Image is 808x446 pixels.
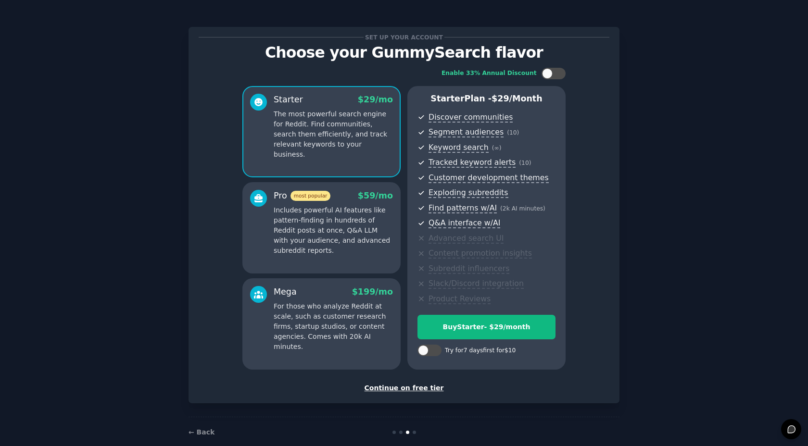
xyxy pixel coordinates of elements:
[519,160,531,166] span: ( 10 )
[274,109,393,160] p: The most powerful search engine for Reddit. Find communities, search them efficiently, and track ...
[429,143,489,153] span: Keyword search
[290,191,331,201] span: most popular
[417,93,555,105] p: Starter Plan -
[274,190,330,202] div: Pro
[429,218,500,228] span: Q&A interface w/AI
[492,94,543,103] span: $ 29 /month
[199,383,609,393] div: Continue on free tier
[274,286,297,298] div: Mega
[199,44,609,61] p: Choose your GummySearch flavor
[429,279,524,289] span: Slack/Discord integration
[358,191,393,200] span: $ 59 /mo
[429,112,513,123] span: Discover communities
[358,95,393,104] span: $ 29 /mo
[418,322,555,332] div: Buy Starter - $ 29 /month
[429,173,549,183] span: Customer development themes
[274,94,303,106] div: Starter
[429,264,509,274] span: Subreddit influencers
[429,158,516,168] span: Tracked keyword alerts
[429,294,491,304] span: Product Reviews
[442,69,537,78] div: Enable 33% Annual Discount
[429,248,532,259] span: Content promotion insights
[352,287,393,297] span: $ 199 /mo
[417,315,555,339] button: BuyStarter- $29/month
[507,129,519,136] span: ( 10 )
[364,32,445,42] span: Set up your account
[274,205,393,256] p: Includes powerful AI features like pattern-finding in hundreds of Reddit posts at once, Q&A LLM w...
[429,188,508,198] span: Exploding subreddits
[429,127,504,137] span: Segment audiences
[445,347,516,355] div: Try for 7 days first for $10
[500,205,545,212] span: ( 2k AI minutes )
[429,203,497,213] span: Find patterns w/AI
[189,428,215,436] a: ← Back
[429,234,504,244] span: Advanced search UI
[274,301,393,352] p: For those who analyze Reddit at scale, such as customer research firms, startup studios, or conte...
[492,145,502,151] span: ( ∞ )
